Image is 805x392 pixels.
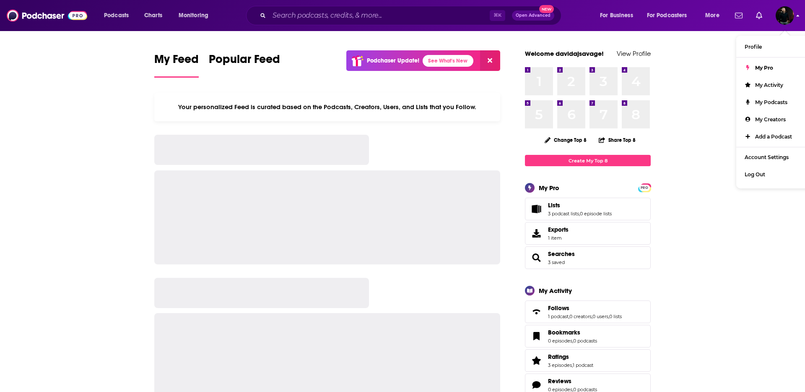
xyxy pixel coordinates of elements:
[608,314,609,319] span: ,
[490,10,505,21] span: ⌘ K
[776,6,794,25] span: Logged in as davidajsavage
[572,362,573,368] span: ,
[647,10,687,21] span: For Podcasters
[144,10,162,21] span: Charts
[98,9,140,22] button: open menu
[548,377,571,385] span: Reviews
[598,132,636,148] button: Share Top 8
[600,10,633,21] span: For Business
[154,52,199,71] span: My Feed
[367,57,419,64] p: Podchaser Update!
[525,198,651,220] span: Lists
[745,44,762,50] span: Profile
[755,99,787,105] span: My Podcasts
[7,8,87,24] img: Podchaser - Follow, Share and Rate Podcasts
[569,314,569,319] span: ,
[548,304,569,312] span: Follows
[548,329,580,336] span: Bookmarks
[525,246,651,269] span: Searches
[539,5,554,13] span: New
[753,8,766,23] a: Show notifications dropdown
[705,10,719,21] span: More
[755,133,792,140] span: Add a Podcast
[776,6,794,25] button: Show profile menu
[528,203,545,215] a: Lists
[548,304,622,312] a: Follows
[548,338,572,344] a: 0 episodes
[572,338,573,344] span: ,
[573,338,597,344] a: 0 podcasts
[548,329,597,336] a: Bookmarks
[548,314,569,319] a: 1 podcast
[548,201,560,209] span: Lists
[539,184,559,192] div: My Pro
[579,211,580,217] span: ,
[548,211,579,217] a: 3 podcast lists
[528,252,545,264] a: Searches
[548,259,565,265] a: 3 saved
[209,52,280,78] a: Popular Feed
[609,314,622,319] a: 0 lists
[594,9,644,22] button: open menu
[423,55,473,67] a: See What's New
[548,250,575,258] a: Searches
[516,13,551,18] span: Open Advanced
[528,330,545,342] a: Bookmarks
[528,379,545,391] a: Reviews
[548,353,593,361] a: Ratings
[525,222,651,245] a: Exports
[745,154,789,160] span: Account Settings
[525,301,651,323] span: Follows
[639,184,649,191] a: PRO
[254,6,569,25] div: Search podcasts, credits, & more...
[179,10,208,21] span: Monitoring
[540,135,592,145] button: Change Top 8
[569,314,592,319] a: 0 creators
[573,362,593,368] a: 1 podcast
[104,10,129,21] span: Podcasts
[641,9,699,22] button: open menu
[617,50,651,57] a: View Profile
[512,10,554,21] button: Open AdvancedNew
[548,377,597,385] a: Reviews
[525,349,651,372] span: Ratings
[755,82,783,88] span: My Activity
[173,9,219,22] button: open menu
[528,227,545,239] span: Exports
[699,9,730,22] button: open menu
[269,9,490,22] input: Search podcasts, credits, & more...
[548,226,569,233] span: Exports
[592,314,592,319] span: ,
[592,314,608,319] a: 0 users
[580,211,612,217] a: 0 episode lists
[525,325,651,348] span: Bookmarks
[528,355,545,366] a: Ratings
[209,52,280,71] span: Popular Feed
[548,362,572,368] a: 3 episodes
[732,8,746,23] a: Show notifications dropdown
[548,353,569,361] span: Ratings
[755,116,786,123] span: My Creators
[639,185,649,191] span: PRO
[548,235,569,241] span: 1 item
[525,155,651,166] a: Create My Top 8
[548,201,612,209] a: Lists
[745,171,765,178] span: Log Out
[539,287,572,295] div: My Activity
[528,306,545,318] a: Follows
[154,52,199,78] a: My Feed
[139,9,167,22] a: Charts
[525,50,604,57] a: Welcome davidajsavage!
[776,6,794,25] img: User Profile
[755,65,773,71] span: My Pro
[154,93,500,121] div: Your personalized Feed is curated based on the Podcasts, Creators, Users, and Lists that you Follow.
